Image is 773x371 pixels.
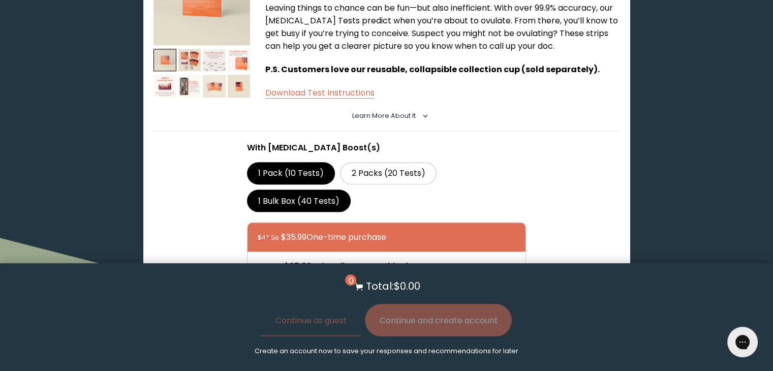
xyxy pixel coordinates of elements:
[247,190,351,212] label: 1 Bulk Box (40 Tests)
[153,49,176,72] img: thumbnail image
[178,75,201,98] img: thumbnail image
[365,304,512,336] button: Continue and create account
[345,274,356,286] span: 0
[365,279,420,294] p: Total: $0.00
[265,2,620,52] p: Leaving things to chance can be fun—but also inefficient. With over 99.9% accuracy, our [MEDICAL_...
[340,162,437,184] label: 2 Packs (20 Tests)
[419,113,428,118] i: <
[261,304,361,336] button: Continue as guest
[352,111,416,120] span: Learn More About it
[265,87,375,99] a: Download Test Instructions
[265,64,598,75] span: P.S. Customers love our reusable, collapsible collection cup (sold separately)
[178,49,201,72] img: thumbnail image
[153,75,176,98] img: thumbnail image
[247,141,527,154] p: With [MEDICAL_DATA] Boost(s)
[203,75,226,98] img: thumbnail image
[598,64,600,75] span: .
[228,49,251,72] img: thumbnail image
[203,49,226,72] img: thumbnail image
[352,111,421,120] summary: Learn More About it <
[247,162,335,184] label: 1 Pack (10 Tests)
[255,347,518,356] p: Create an account now to save your responses and recommendations for later
[228,75,251,98] img: thumbnail image
[722,323,763,361] iframe: Gorgias live chat messenger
